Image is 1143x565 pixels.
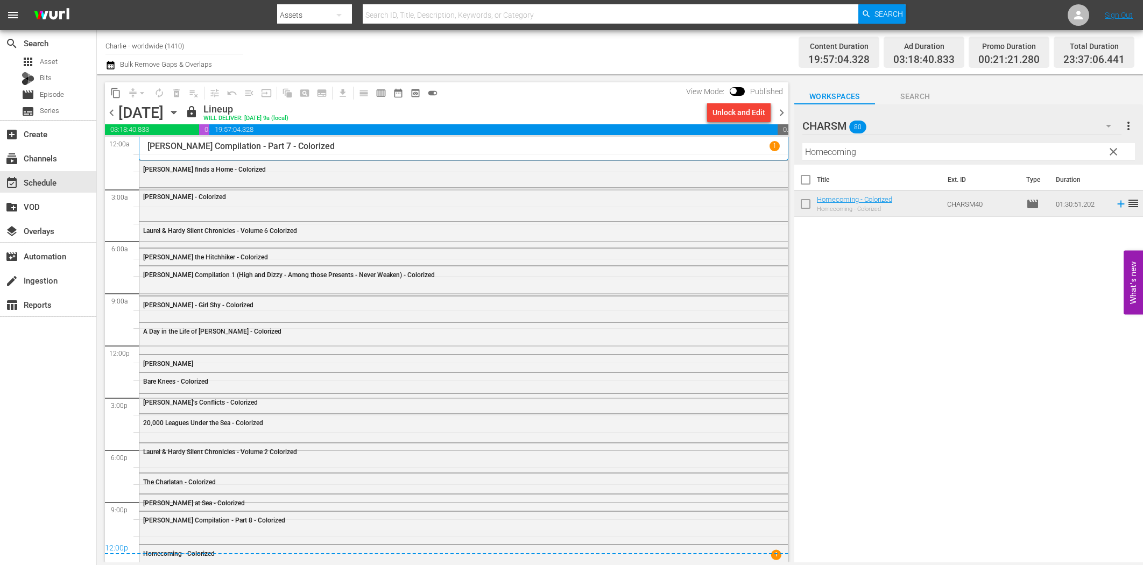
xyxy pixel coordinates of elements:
[817,195,892,203] a: Homecoming - Colorized
[5,274,18,287] span: create
[110,88,121,98] span: content_copy
[143,378,208,385] span: Bare Knees - Colorized
[1115,198,1127,210] svg: Add to Schedule
[6,9,19,22] span: menu
[817,206,892,213] div: Homecoming - Colorized
[107,84,124,102] span: Copy Lineup
[808,39,870,54] div: Content Duration
[712,103,765,122] div: Unlock and Edit
[143,517,285,524] span: [PERSON_NAME] Compilation - Part 8 - Colorized
[893,54,955,66] span: 03:18:40.833
[427,88,438,98] span: toggle_on
[390,84,407,102] span: Month Calendar View
[330,82,351,103] span: Download as CSV
[143,419,263,427] span: 20,000 Leagues Under the Sea - Colorized
[407,84,424,102] span: View Backup
[275,82,296,103] span: Refresh All Search Blocks
[978,39,1040,54] div: Promo Duration
[1049,165,1114,195] th: Duration
[203,103,288,115] div: Lineup
[1020,165,1049,195] th: Type
[5,152,18,165] span: subscriptions
[1105,11,1133,19] a: Sign Out
[143,399,258,406] span: [PERSON_NAME]'s Conflicts - Colorized
[313,84,330,102] span: Create Series Block
[199,124,209,135] span: 00:21:21.280
[1122,119,1135,132] span: more_vert
[143,271,435,279] span: [PERSON_NAME] Compilation 1 (High and Dizzy - Among those Presents - Never Weaken) - Colorized
[143,166,266,173] span: [PERSON_NAME] finds a Home - Colorized
[773,142,777,150] p: 1
[168,84,185,102] span: Select an event to delete
[151,84,168,102] span: Loop Content
[40,56,58,67] span: Asset
[1026,197,1039,210] span: Episode
[105,106,118,119] span: chevron_left
[185,84,202,102] span: Clear Lineup
[775,106,788,119] span: chevron_right
[1127,197,1140,210] span: reorder
[143,448,297,456] span: Laurel & Hardy Silent Chronicles - Volume 2 Colorized
[1122,113,1135,139] button: more_vert
[22,72,34,85] div: Bits
[22,88,34,101] span: Episode
[5,176,18,189] span: event_available
[5,37,18,50] span: Search
[1052,191,1111,217] td: 01:30:51.202
[124,84,151,102] span: Remove Gaps & Overlaps
[393,88,404,98] span: date_range_outlined
[258,84,275,102] span: Update Metadata from Key Asset
[874,4,903,24] span: Search
[143,253,268,261] span: [PERSON_NAME] the Hitchhiker - Colorized
[794,90,875,103] span: Workspaces
[209,124,778,135] span: 19:57:04.328
[351,82,372,103] span: Day Calendar View
[105,543,788,554] div: 12:00p
[410,88,421,98] span: preview_outlined
[817,165,941,195] th: Title
[978,54,1040,66] span: 00:21:21.280
[105,124,199,135] span: 03:18:40.833
[223,84,241,102] span: Revert to Primary Episode
[858,4,906,24] button: Search
[143,499,245,507] span: [PERSON_NAME] at Sea - Colorized
[707,103,771,122] button: Unlock and Edit
[875,90,956,103] span: Search
[118,104,164,122] div: [DATE]
[143,227,297,235] span: Laurel & Hardy Silent Chronicles - Volume 6 Colorized
[5,250,18,263] span: Automation
[893,39,955,54] div: Ad Duration
[771,549,781,560] span: 1
[778,124,788,135] span: 00:22:53.559
[143,360,193,368] span: [PERSON_NAME]
[143,193,226,201] span: [PERSON_NAME] - Colorized
[118,60,212,68] span: Bulk Remove Gaps & Overlaps
[802,111,1121,141] div: CHARSM
[203,115,288,122] div: WILL DELIVER: [DATE] 9a (local)
[40,89,64,100] span: Episode
[376,88,386,98] span: calendar_view_week_outlined
[185,105,198,118] span: lock
[681,87,730,96] span: View Mode:
[40,73,52,83] span: Bits
[22,55,34,68] span: Asset
[5,128,18,141] span: Create
[745,87,788,96] span: Published
[372,84,390,102] span: Week Calendar View
[941,165,1020,195] th: Ext. ID
[1124,251,1143,315] button: Open Feedback Widget
[147,141,335,151] p: [PERSON_NAME] Compilation - Part 7 - Colorized
[143,301,253,309] span: [PERSON_NAME] - Girl Shy - Colorized
[1104,143,1121,160] button: clear
[22,105,34,118] span: Series
[296,84,313,102] span: Create Search Block
[730,87,737,95] span: Toggle to switch from Published to Draft view.
[202,82,223,103] span: Customize Events
[40,105,59,116] span: Series
[241,84,258,102] span: Fill episodes with ad slates
[5,225,18,238] span: Overlays
[26,3,77,28] img: ans4CAIJ8jUAAAAAAAAAAAAAAAAAAAAAAAAgQb4GAAAAAAAAAAAAAAAAAAAAAAAAJMjXAAAAAAAAAAAAAAAAAAAAAAAAgAT5G...
[5,201,18,214] span: create_new_folder
[5,299,18,312] span: table_chart
[1063,54,1125,66] span: 23:37:06.441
